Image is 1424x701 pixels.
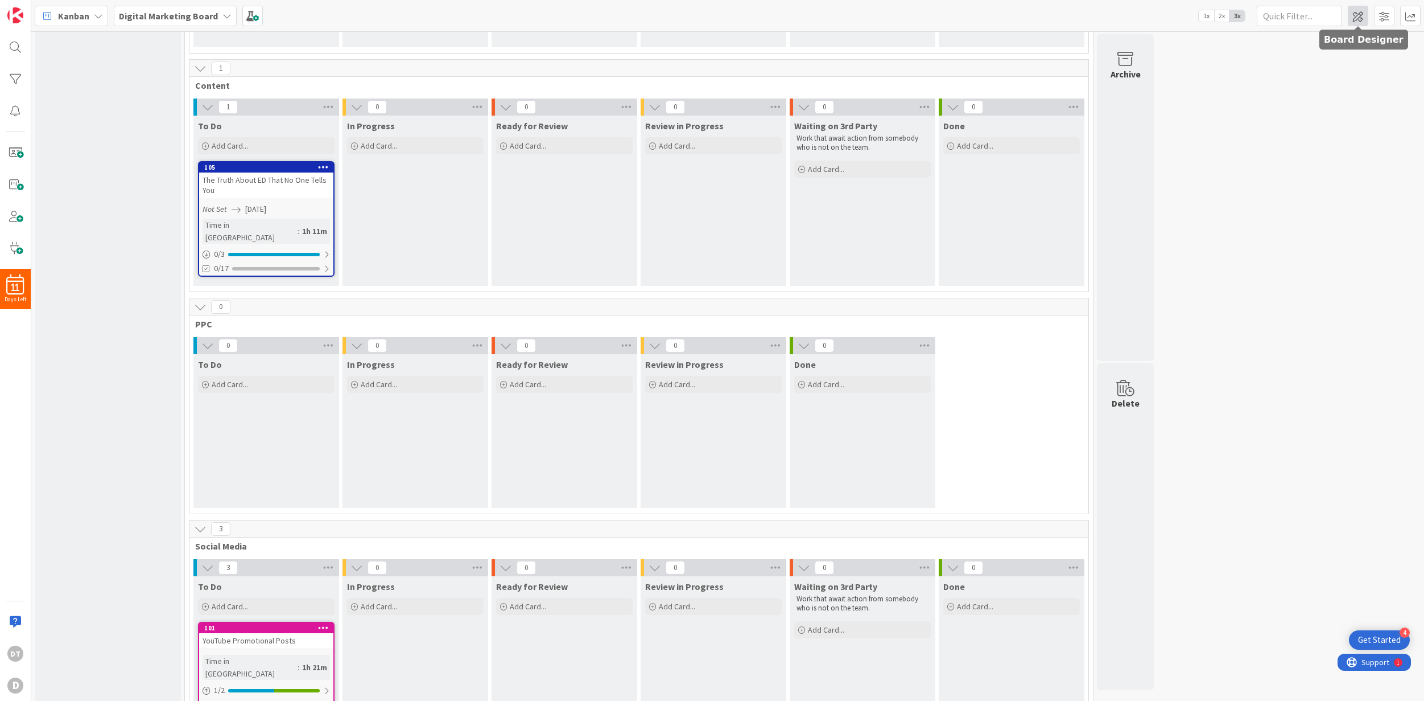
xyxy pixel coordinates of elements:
span: To Do [198,581,222,592]
span: Ready for Review [496,120,568,132]
div: Open Get Started checklist, remaining modules: 4 [1349,630,1410,650]
span: Waiting on 3rd Party [794,120,877,132]
div: The Truth About ED That No One Tells You [199,173,333,198]
div: 1 [59,5,62,14]
span: Review in Progress [645,359,724,370]
div: 101 [204,624,333,632]
span: Support [24,2,52,15]
span: Add Card... [957,141,993,151]
div: 1h 11m [299,225,330,237]
span: Add Card... [808,379,844,390]
span: 3x [1229,10,1245,22]
span: 2x [1214,10,1229,22]
span: Add Card... [361,601,397,612]
span: Work that await action from somebody who is not on the team. [796,594,920,613]
span: Done [943,581,965,592]
span: : [298,661,299,674]
span: Review in Progress [645,581,724,592]
span: Ready for Review [496,581,568,592]
div: DT [7,646,23,662]
span: Add Card... [659,601,695,612]
span: 11 [11,284,19,292]
span: In Progress [347,120,395,132]
span: To Do [198,359,222,370]
span: Add Card... [510,379,546,390]
span: In Progress [347,359,395,370]
span: 0 [517,339,536,352]
h5: Board Designer [1324,34,1404,45]
div: Time in [GEOGRAPHIC_DATA] [203,219,298,244]
div: 105 [199,162,333,173]
span: Done [943,120,965,132]
div: Delete [1112,396,1140,410]
span: PPC [195,318,1074,330]
span: In Progress [347,581,395,592]
span: Work that await action from somebody who is not on the team. [796,133,920,152]
span: 0 [815,339,834,352]
span: Add Card... [659,141,695,151]
span: Review in Progress [645,120,724,132]
span: 0 [964,100,983,114]
div: 0/3 [199,247,333,261]
span: Waiting on 3rd Party [794,581,877,592]
div: 101 [199,623,333,633]
a: 105The Truth About ED That No One Tells YouNot Set[DATE]Time in [GEOGRAPHIC_DATA]:1h 11m0/30/17 [198,161,335,277]
span: 0 [666,339,685,352]
div: 105The Truth About ED That No One Tells You [199,162,333,198]
span: Add Card... [808,164,844,174]
div: 1h 21m [299,661,330,674]
span: 3 [211,522,230,536]
span: Add Card... [361,379,397,390]
i: Not Set [203,204,227,214]
span: Add Card... [659,379,695,390]
span: 0 [964,561,983,575]
span: 0 / 3 [214,248,225,260]
div: YouTube Promotional Posts [199,633,333,648]
div: D [7,678,23,694]
span: Ready for Review [496,359,568,370]
span: 1 [218,100,238,114]
span: Add Card... [212,601,248,612]
span: 0 [666,100,685,114]
span: 3 [218,561,238,575]
span: 0 [368,339,387,352]
span: Add Card... [510,601,546,612]
span: Kanban [58,9,89,23]
div: Get Started [1358,634,1401,646]
img: Visit kanbanzone.com [7,7,23,23]
span: 0 [368,100,387,114]
input: Quick Filter... [1257,6,1342,26]
span: 0 [666,561,685,575]
span: 1 [211,62,230,75]
div: 101YouTube Promotional Posts [199,623,333,648]
span: Add Card... [212,141,248,151]
span: 1 / 2 [214,684,225,696]
span: Content [195,80,1074,91]
span: 0 [211,300,230,314]
div: Archive [1111,67,1141,81]
span: Add Card... [212,379,248,390]
span: [DATE] [245,203,266,215]
span: : [298,225,299,237]
div: Time in [GEOGRAPHIC_DATA] [203,655,298,680]
span: 0 [815,100,834,114]
b: Digital Marketing Board [119,10,218,22]
span: 0 [517,561,536,575]
span: Social Media [195,540,1074,552]
span: 0 [815,561,834,575]
span: Done [794,359,816,370]
span: Add Card... [957,601,993,612]
span: 0 [517,100,536,114]
span: Add Card... [808,625,844,635]
span: 1x [1199,10,1214,22]
div: 105 [204,163,333,171]
span: Add Card... [510,141,546,151]
span: 0 [218,339,238,352]
span: 0/17 [214,263,229,274]
span: Add Card... [361,141,397,151]
span: To Do [198,120,222,132]
div: 4 [1400,628,1410,638]
div: 1/2 [199,683,333,698]
span: 0 [368,561,387,575]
